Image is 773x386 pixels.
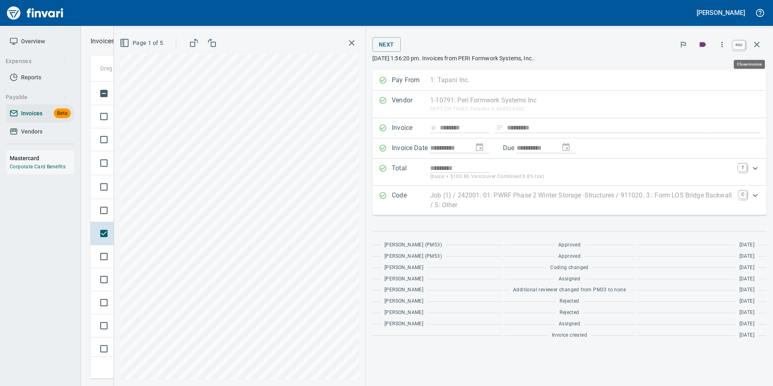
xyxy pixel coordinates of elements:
a: InvoicesBeta [6,104,74,123]
p: Code [392,191,430,210]
span: [DATE] [739,309,754,317]
span: Assigned [559,275,580,283]
span: [PERSON_NAME] (PM53) [384,241,442,249]
span: Assigned [559,320,580,328]
p: Total [392,163,430,181]
a: Vendors [6,123,74,141]
p: [DATE] 1:56:20 pm. Invoices from PERI Formwork Systems, Inc.. [372,54,767,62]
button: Flag [674,36,692,53]
span: Additional reviewer changed from PM33 to none [513,286,626,294]
span: [DATE] [739,264,754,272]
span: Payable [6,92,67,102]
span: Rejected [560,297,579,305]
h6: Mastercard [10,154,74,163]
span: Vendors [21,127,42,137]
span: Overview [21,36,45,47]
p: Invoices [91,36,114,46]
span: Invoice created [552,331,587,339]
img: Finvari [5,3,65,23]
span: [PERSON_NAME] [384,297,423,305]
span: [DATE] [739,252,754,261]
span: Expenses [6,56,67,66]
span: [DATE] [739,331,754,339]
span: [PERSON_NAME] [384,275,423,283]
span: Invoices [21,108,42,119]
button: More [713,36,731,53]
span: Coding changed [550,264,589,272]
div: Expand [372,159,767,186]
span: Beta [54,109,71,118]
span: [DATE] [739,286,754,294]
a: T [739,163,747,172]
a: C [739,191,747,199]
button: Labels [694,36,712,53]
span: Approved [558,252,581,261]
h5: [PERSON_NAME] [697,8,745,17]
span: [DATE] [739,297,754,305]
button: Payable [2,90,70,105]
a: esc [733,40,745,49]
span: [PERSON_NAME] (PM53) [384,252,442,261]
button: Expenses [2,54,70,69]
a: Corporate Card Benefits [10,164,65,170]
span: Page 1 of 5 [121,38,163,48]
span: [PERSON_NAME] [384,286,423,294]
span: [DATE] [739,241,754,249]
span: Rejected [560,309,579,317]
nav: breadcrumb [91,36,114,46]
button: Next [372,37,401,52]
span: [DATE] [739,320,754,328]
a: Reports [6,68,74,87]
p: Drag a column heading here to group the table [100,64,219,72]
span: [PERSON_NAME] [384,264,423,272]
span: [PERSON_NAME] [384,320,423,328]
a: Overview [6,32,74,51]
span: [PERSON_NAME] [384,309,423,317]
button: [PERSON_NAME] [695,6,747,19]
span: Reports [21,72,41,83]
div: Expand [372,186,767,215]
span: Next [379,40,394,50]
button: Page 1 of 5 [118,36,166,51]
span: Approved [558,241,581,249]
p: (basis + $100.86 Vancouver Combined 8.8% tax) [430,173,734,181]
p: Job (1) / 242001. 01: PWRF Phase 2 Winter Storage -Structures / 911020. 3.: Form LOS Bridge Backw... [430,191,734,210]
span: [DATE] [739,275,754,283]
